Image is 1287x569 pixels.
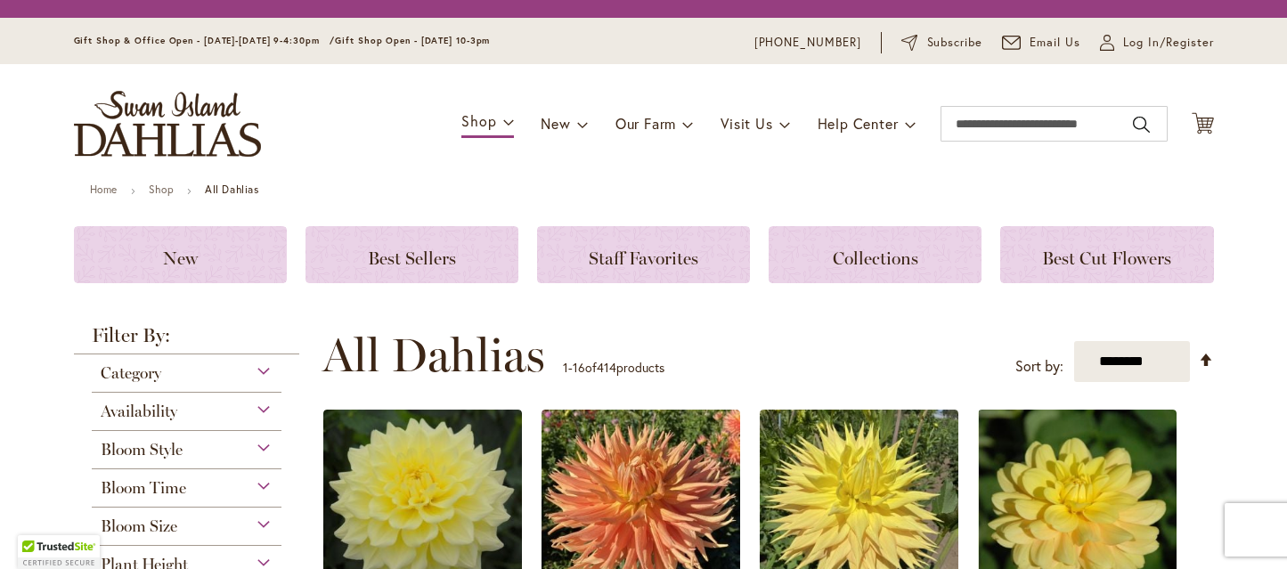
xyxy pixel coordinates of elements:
[101,363,161,383] span: Category
[18,535,100,569] div: TrustedSite Certified
[149,183,174,196] a: Shop
[721,114,772,133] span: Visit Us
[589,248,698,269] span: Staff Favorites
[1015,350,1063,383] label: Sort by:
[74,226,287,283] a: New
[322,329,545,382] span: All Dahlias
[754,34,862,52] a: [PHONE_NUMBER]
[74,35,336,46] span: Gift Shop & Office Open - [DATE]-[DATE] 9-4:30pm /
[573,359,585,376] span: 16
[1133,110,1149,139] button: Search
[101,478,186,498] span: Bloom Time
[901,34,982,52] a: Subscribe
[597,359,616,376] span: 414
[1000,226,1213,283] a: Best Cut Flowers
[74,91,261,157] a: store logo
[1002,34,1080,52] a: Email Us
[368,248,456,269] span: Best Sellers
[818,114,899,133] span: Help Center
[833,248,918,269] span: Collections
[101,402,177,421] span: Availability
[1030,34,1080,52] span: Email Us
[101,440,183,459] span: Bloom Style
[335,35,490,46] span: Gift Shop Open - [DATE] 10-3pm
[563,359,568,376] span: 1
[90,183,118,196] a: Home
[305,226,518,283] a: Best Sellers
[615,114,676,133] span: Our Farm
[1123,34,1214,52] span: Log In/Register
[163,248,198,269] span: New
[101,516,177,536] span: Bloom Size
[74,326,300,354] strong: Filter By:
[1100,34,1214,52] a: Log In/Register
[1042,248,1171,269] span: Best Cut Flowers
[927,34,983,52] span: Subscribe
[541,114,570,133] span: New
[537,226,750,283] a: Staff Favorites
[205,183,259,196] strong: All Dahlias
[461,111,496,130] span: Shop
[769,226,982,283] a: Collections
[563,354,664,382] p: - of products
